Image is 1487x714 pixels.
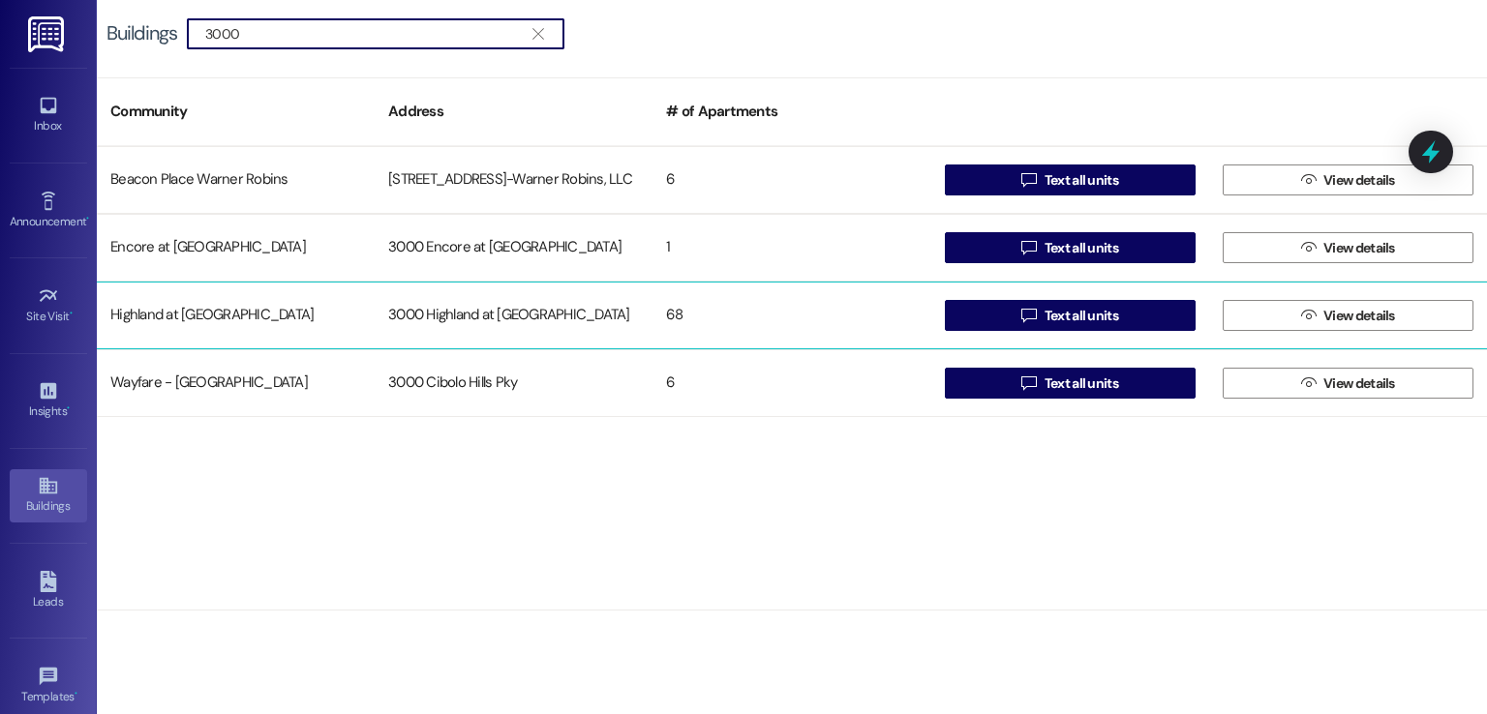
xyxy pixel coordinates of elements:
span: Text all units [1045,238,1118,258]
span: • [75,687,77,700]
div: 68 [652,296,930,335]
a: Site Visit • [10,280,87,332]
i:  [1301,172,1316,188]
button: Text all units [945,368,1196,399]
span: View details [1323,238,1395,258]
div: 3000 Cibolo Hills Pky [375,364,652,402]
span: View details [1323,373,1395,394]
i:  [1021,308,1036,323]
span: View details [1323,306,1395,326]
span: • [67,402,70,415]
i:  [1301,308,1316,323]
i:  [1021,172,1036,188]
span: • [86,212,89,225]
button: View details [1223,368,1473,399]
div: [STREET_ADDRESS]-Warner Robins, LLC [375,161,652,199]
a: Insights • [10,374,87,427]
button: View details [1223,300,1473,331]
div: # of Apartments [652,88,930,135]
div: Address [375,88,652,135]
div: Wayfare - [GEOGRAPHIC_DATA] [97,364,375,402]
button: Text all units [945,232,1196,263]
div: 1 [652,228,930,267]
div: 6 [652,161,930,199]
a: Templates • [10,660,87,712]
div: 6 [652,364,930,402]
i:  [1301,375,1316,391]
button: View details [1223,232,1473,263]
a: Buildings [10,469,87,521]
div: Highland at [GEOGRAPHIC_DATA] [97,296,375,335]
i:  [532,26,543,42]
button: Clear text [523,19,554,48]
span: Text all units [1045,170,1118,191]
div: 3000 Encore at [GEOGRAPHIC_DATA] [375,228,652,267]
img: ResiDesk Logo [28,16,68,52]
button: Text all units [945,300,1196,331]
span: Text all units [1045,373,1118,394]
input: Search by building address [205,20,523,47]
a: Leads [10,565,87,617]
span: • [70,307,73,320]
div: Encore at [GEOGRAPHIC_DATA] [97,228,375,267]
i:  [1301,240,1316,255]
div: Beacon Place Warner Robins [97,161,375,199]
button: View details [1223,164,1473,195]
i:  [1021,240,1036,255]
button: Text all units [945,164,1196,195]
span: View details [1323,170,1395,191]
i:  [1021,375,1036,391]
div: 3000 Highland at [GEOGRAPHIC_DATA] [375,296,652,335]
span: Text all units [1045,306,1118,326]
div: Buildings [106,23,177,44]
a: Inbox [10,89,87,141]
div: Community [97,88,375,135]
